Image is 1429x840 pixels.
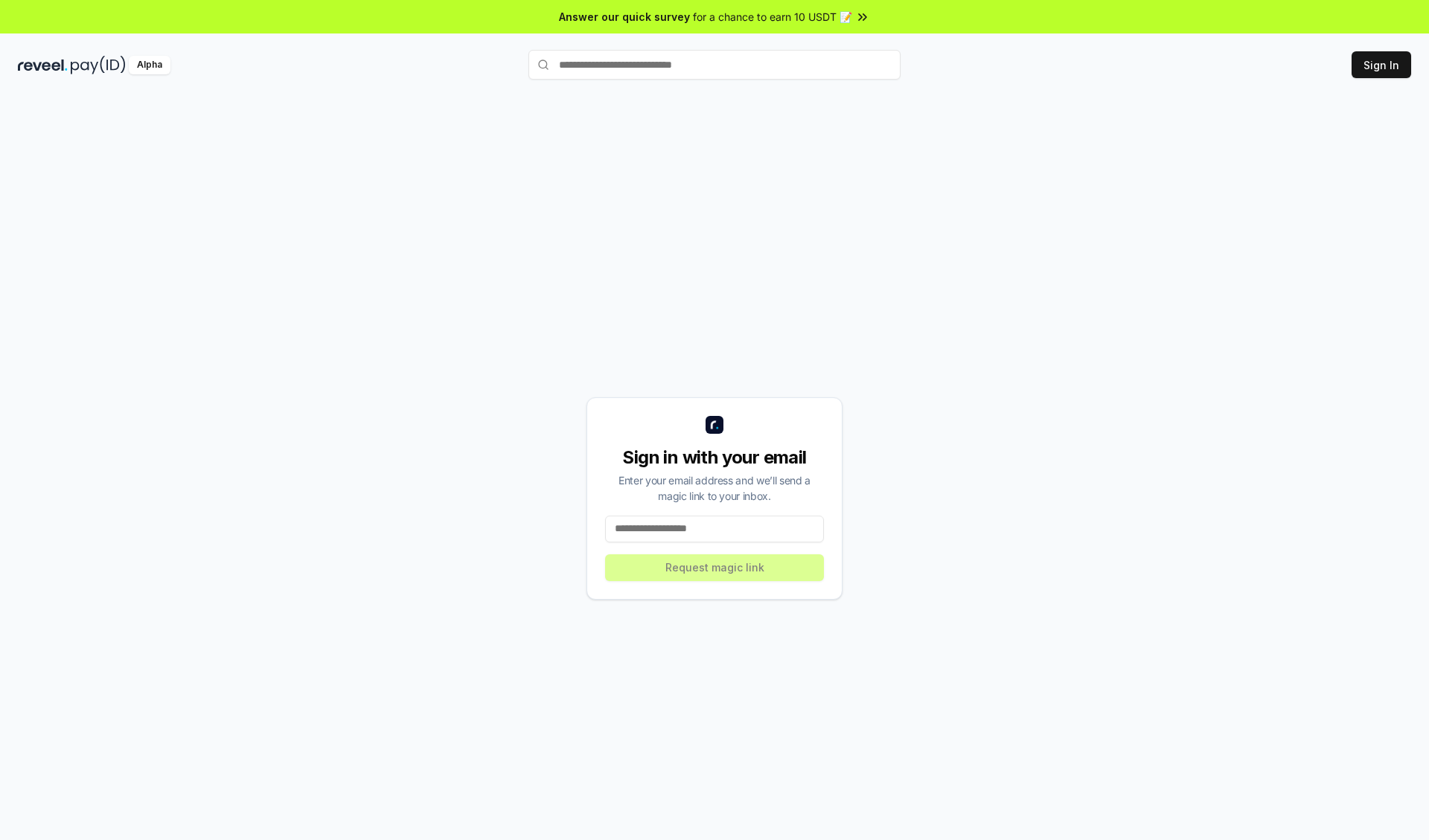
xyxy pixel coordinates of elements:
button: Sign In [1352,51,1411,78]
div: Sign in with your email [605,446,824,469]
img: pay_id [71,56,126,74]
img: reveel_dark [18,56,68,74]
span: for a chance to earn 10 USDT 📝 [693,9,852,25]
span: Answer our quick survey [559,9,690,25]
div: Alpha [129,56,170,74]
div: Enter your email address and we’ll send a magic link to your inbox. [605,472,824,504]
img: logo_small [706,416,723,434]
